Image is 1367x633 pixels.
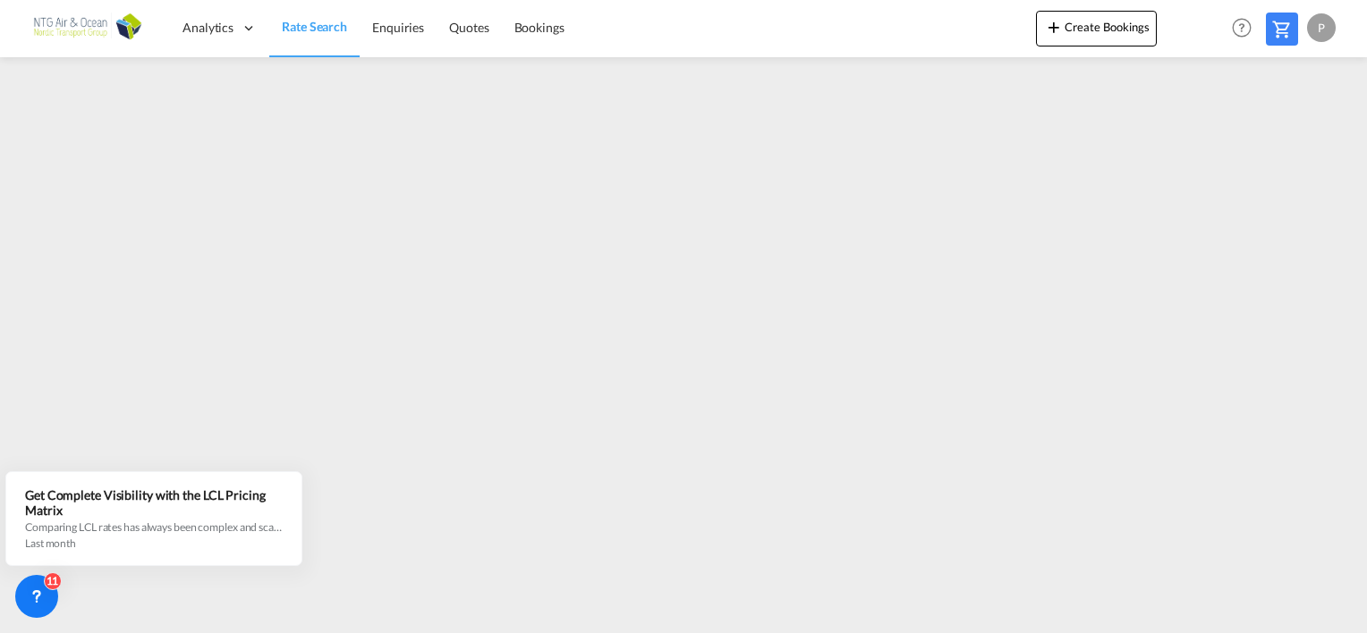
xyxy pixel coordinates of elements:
div: P [1307,13,1336,42]
span: Quotes [449,20,488,35]
md-icon: icon-plus 400-fg [1043,16,1065,38]
span: Help [1227,13,1257,43]
span: Rate Search [282,19,347,34]
img: e656f910b01211ecad38b5b032e214e6.png [27,8,148,48]
button: icon-plus 400-fgCreate Bookings [1036,11,1157,46]
span: Analytics [183,19,233,37]
span: Enquiries [372,20,424,35]
span: Bookings [514,20,565,35]
div: Help [1227,13,1266,45]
